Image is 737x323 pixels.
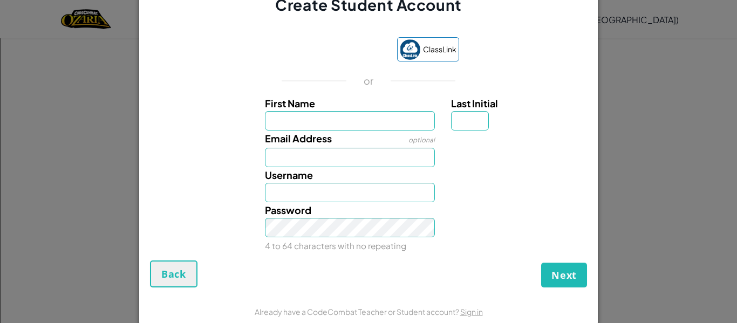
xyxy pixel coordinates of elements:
div: Rename [4,63,733,72]
img: classlink-logo-small.png [400,39,420,60]
span: optional [408,136,435,144]
a: Sign in [460,307,483,317]
p: or [364,74,374,87]
span: Last Initial [451,97,498,109]
div: Delete [4,33,733,43]
span: Password [265,204,311,216]
span: Email Address [265,132,332,145]
div: Options [4,43,733,53]
span: First Name [265,97,315,109]
button: Back [150,260,197,287]
iframe: Sign in with Google Button [273,39,392,63]
span: ClassLink [423,42,456,57]
button: Next [541,263,587,287]
div: Move To ... [4,24,733,33]
span: Username [265,169,313,181]
div: Sign out [4,53,733,63]
span: Back [161,267,186,280]
div: Move To ... [4,72,733,82]
div: Sort New > Old [4,14,733,24]
small: 4 to 64 characters with no repeating [265,240,406,251]
span: Already have a CodeCombat Teacher or Student account? [255,307,460,317]
span: Next [551,269,577,281]
div: Sort A > Z [4,4,733,14]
